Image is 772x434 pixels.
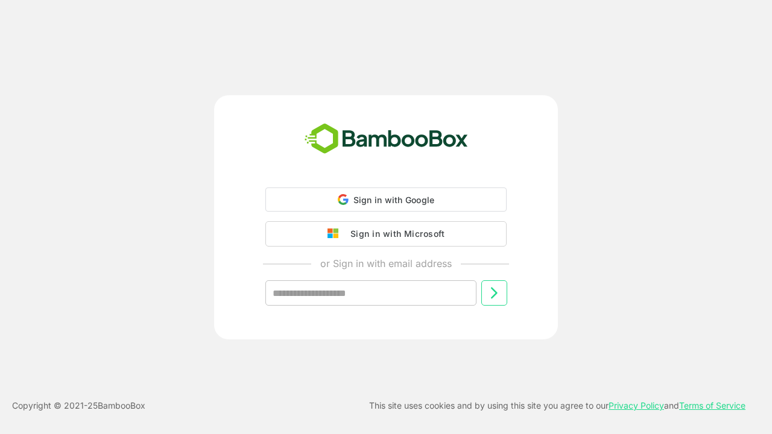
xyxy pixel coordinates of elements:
img: google [327,228,344,239]
a: Privacy Policy [609,400,664,410]
div: Sign in with Google [265,187,507,212]
a: Terms of Service [679,400,745,410]
button: Sign in with Microsoft [265,221,507,247]
span: Sign in with Google [353,195,435,205]
img: bamboobox [298,119,475,159]
p: or Sign in with email address [320,256,452,271]
p: This site uses cookies and by using this site you agree to our and [369,398,745,413]
p: Copyright © 2021- 25 BambooBox [12,398,145,413]
div: Sign in with Microsoft [344,226,445,242]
